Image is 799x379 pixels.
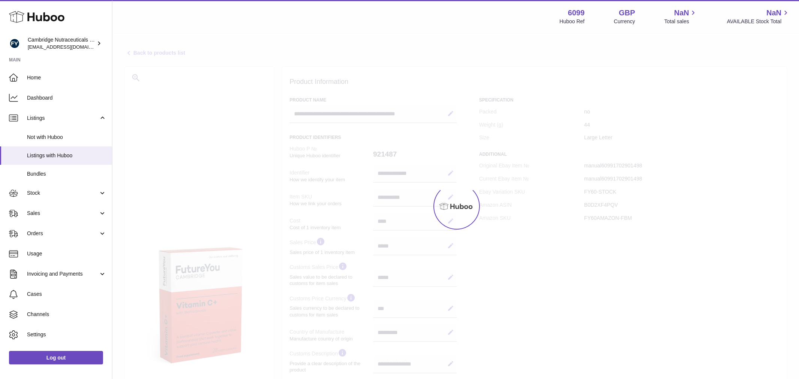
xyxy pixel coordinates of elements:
span: Total sales [664,18,697,25]
span: NaN [674,8,689,18]
strong: GBP [619,8,635,18]
span: Home [27,74,106,81]
span: Usage [27,250,106,257]
span: AVAILABLE Stock Total [727,18,790,25]
span: Listings [27,115,99,122]
a: Log out [9,351,103,364]
span: Listings with Huboo [27,152,106,159]
div: Huboo Ref [560,18,585,25]
span: NaN [766,8,781,18]
span: Cases [27,291,106,298]
a: NaN Total sales [664,8,697,25]
img: internalAdmin-6099@internal.huboo.com [9,38,20,49]
span: Settings [27,331,106,338]
div: Cambridge Nutraceuticals Ltd [28,36,95,51]
strong: 6099 [568,8,585,18]
span: Dashboard [27,94,106,101]
span: Orders [27,230,99,237]
span: Stock [27,189,99,197]
span: Channels [27,311,106,318]
span: Not with Huboo [27,134,106,141]
span: Bundles [27,170,106,178]
span: Invoicing and Payments [27,270,99,278]
span: Sales [27,210,99,217]
span: [EMAIL_ADDRESS][DOMAIN_NAME] [28,44,110,50]
div: Currency [614,18,635,25]
a: NaN AVAILABLE Stock Total [727,8,790,25]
